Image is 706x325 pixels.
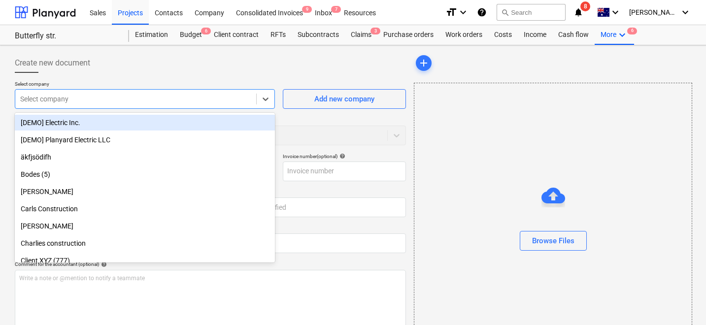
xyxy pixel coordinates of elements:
span: 8 [580,1,590,11]
a: Costs [488,25,518,45]
a: RFTs [265,25,292,45]
div: Comment for the accountant (optional) [15,261,406,267]
div: Bodes (5) [15,166,275,182]
div: Client XYZ (777) [15,253,275,268]
button: Search [497,4,566,21]
input: Due date not specified [214,197,406,217]
span: [PERSON_NAME] [629,8,678,16]
a: Cash flow [552,25,595,45]
span: 6 [627,28,637,34]
div: [PERSON_NAME] [15,218,275,234]
iframe: Chat Widget [657,278,706,325]
div: Invoice number (optional) [283,153,406,160]
i: keyboard_arrow_down [609,6,621,18]
div: Butterfly str. [15,31,117,41]
span: 6 [201,28,211,34]
i: Knowledge base [477,6,487,18]
i: keyboard_arrow_down [457,6,469,18]
a: Purchase orders [377,25,439,45]
span: Create new document [15,57,90,69]
div: [DEMO] Electric Inc. [15,115,275,130]
i: notifications [573,6,583,18]
a: Income [518,25,552,45]
a: Claims3 [345,25,377,45]
a: Estimation [129,25,174,45]
div: Charlies Carpentery [15,218,275,234]
i: format_size [445,6,457,18]
div: Claims [345,25,377,45]
span: 9 [302,6,312,13]
div: [DEMO] Planyard Electric LLC [15,132,275,148]
p: Select company [15,81,275,89]
a: Client contract [208,25,265,45]
div: Carl corop [15,184,275,199]
span: 3 [370,28,380,34]
span: 7 [331,6,341,13]
div: Browse Files [532,234,574,247]
div: Budget [174,25,208,45]
div: Add new company [314,93,374,105]
div: Carls Construction [15,201,275,217]
a: Budget6 [174,25,208,45]
div: [PERSON_NAME] [15,184,275,199]
div: More [595,25,634,45]
a: Subcontracts [292,25,345,45]
div: äkfjsödifh [15,149,275,165]
span: help [337,153,345,159]
span: search [501,8,509,16]
i: keyboard_arrow_down [616,29,628,41]
button: Browse Files [520,231,587,251]
span: add [418,57,430,69]
div: Charlies construction [15,235,275,251]
span: help [99,261,107,267]
a: Work orders [439,25,488,45]
button: Add new company [283,89,406,109]
i: keyboard_arrow_down [679,6,691,18]
input: Invoice number [283,162,406,181]
div: Due date [214,189,406,195]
